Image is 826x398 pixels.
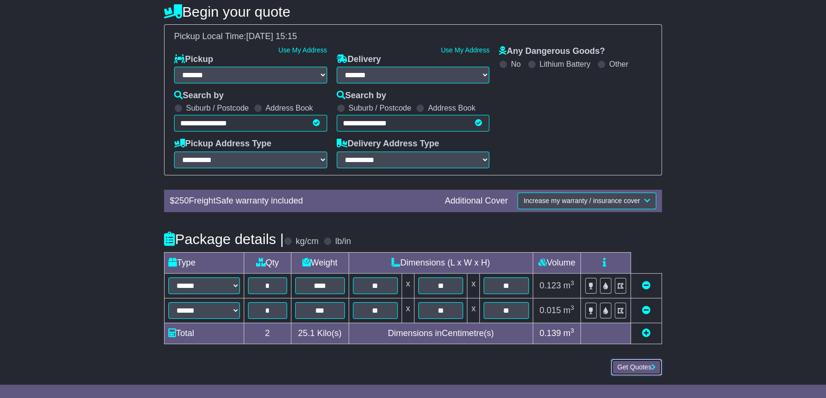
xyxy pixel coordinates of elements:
[570,304,574,311] sup: 3
[467,273,480,298] td: x
[337,139,439,149] label: Delivery Address Type
[266,103,313,112] label: Address Book
[296,236,319,247] label: kg/cm
[174,91,224,101] label: Search by
[164,4,662,20] h4: Begin your quote
[165,196,440,206] div: $ FreightSafe warranty included
[467,298,480,323] td: x
[291,323,349,344] td: Kilo(s)
[175,196,189,205] span: 250
[440,196,513,206] div: Additional Cover
[349,323,533,344] td: Dimensions in Centimetre(s)
[349,103,412,112] label: Suburb / Postcode
[165,323,244,344] td: Total
[174,54,213,65] label: Pickup
[164,231,284,247] h4: Package details |
[563,281,574,290] span: m
[570,327,574,334] sup: 3
[609,60,628,69] label: Other
[169,31,657,42] div: Pickup Local Time:
[533,252,580,273] td: Volume
[642,281,650,290] a: Remove this item
[244,323,291,344] td: 2
[524,197,640,204] span: Increase my warranty / insurance cover
[349,252,533,273] td: Dimensions (L x W x H)
[428,103,475,112] label: Address Book
[402,273,414,298] td: x
[539,328,561,338] span: 0.139
[539,60,590,69] label: Lithium Battery
[335,236,351,247] label: lb/in
[563,306,574,315] span: m
[517,193,656,209] button: Increase my warranty / insurance cover
[539,306,561,315] span: 0.015
[291,252,349,273] td: Weight
[165,252,244,273] td: Type
[337,54,381,65] label: Delivery
[499,46,605,57] label: Any Dangerous Goods?
[279,46,327,54] a: Use My Address
[174,139,271,149] label: Pickup Address Type
[186,103,249,112] label: Suburb / Postcode
[611,359,662,376] button: Get Quotes
[642,306,650,315] a: Remove this item
[539,281,561,290] span: 0.123
[642,328,650,338] a: Add new item
[246,31,297,41] span: [DATE] 15:15
[298,328,315,338] span: 25.1
[337,91,386,101] label: Search by
[511,60,520,69] label: No
[570,279,574,286] sup: 3
[244,252,291,273] td: Qty
[563,328,574,338] span: m
[441,46,489,54] a: Use My Address
[402,298,414,323] td: x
